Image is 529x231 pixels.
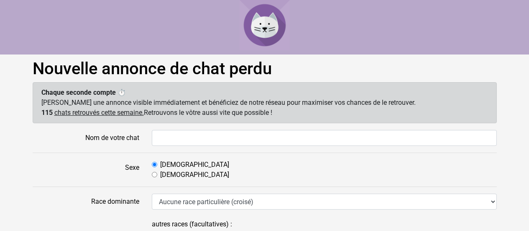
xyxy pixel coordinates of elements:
[26,194,146,210] label: Race dominante
[152,172,157,177] input: [DEMOGRAPHIC_DATA]
[54,109,144,117] u: chats retrouvés cette semaine.
[41,109,53,117] span: 115
[160,160,229,170] label: [DEMOGRAPHIC_DATA]
[26,130,146,146] label: Nom de votre chat
[26,160,146,180] label: Sexe
[152,162,157,167] input: [DEMOGRAPHIC_DATA]
[41,88,126,96] strong: Chaque seconde compte ⏱️
[33,59,497,79] h1: Nouvelle annonce de chat perdu
[160,170,229,180] label: [DEMOGRAPHIC_DATA]
[33,82,497,123] div: [PERSON_NAME] une annonce visible immédiatement et bénéficiez de notre réseau pour maximiser vos ...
